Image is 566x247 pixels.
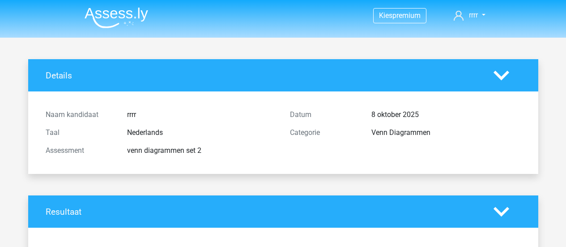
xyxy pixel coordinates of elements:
div: venn diagrammen set 2 [120,145,283,156]
div: rrrr [120,109,283,120]
h4: Details [46,70,480,81]
div: Nederlands [120,127,283,138]
div: Assessment [39,145,120,156]
div: Venn Diagrammen [365,127,528,138]
span: Kies [379,11,392,20]
div: Categorie [283,127,365,138]
h4: Resultaat [46,207,480,217]
div: Naam kandidaat [39,109,120,120]
img: Assessly [85,7,148,28]
div: Taal [39,127,120,138]
a: Kiespremium [374,9,426,22]
span: rrrr [469,11,478,19]
div: Datum [283,109,365,120]
span: premium [392,11,421,20]
a: rrrr [450,10,489,21]
div: 8 oktober 2025 [365,109,528,120]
